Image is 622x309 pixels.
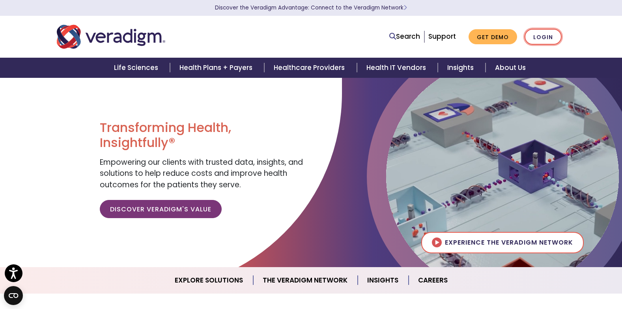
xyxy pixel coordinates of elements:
a: Insights [358,270,409,290]
h1: Transforming Health, Insightfully® [100,120,305,151]
a: Discover the Veradigm Advantage: Connect to the Veradigm NetworkLearn More [215,4,407,11]
iframe: Drift Chat Widget [471,252,613,300]
a: The Veradigm Network [253,270,358,290]
a: Insights [438,58,486,78]
a: Search [389,31,420,42]
a: Health Plans + Payers [170,58,264,78]
a: Careers [409,270,457,290]
a: Healthcare Providers [264,58,357,78]
a: Discover Veradigm's Value [100,200,222,218]
a: Health IT Vendors [357,58,438,78]
button: Open CMP widget [4,286,23,305]
a: Explore Solutions [165,270,253,290]
img: Veradigm logo [57,24,165,50]
a: Support [428,32,456,41]
span: Learn More [403,4,407,11]
a: Get Demo [469,29,517,45]
span: Empowering our clients with trusted data, insights, and solutions to help reduce costs and improv... [100,157,303,190]
a: Login [525,29,562,45]
a: Life Sciences [105,58,170,78]
a: About Us [486,58,535,78]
